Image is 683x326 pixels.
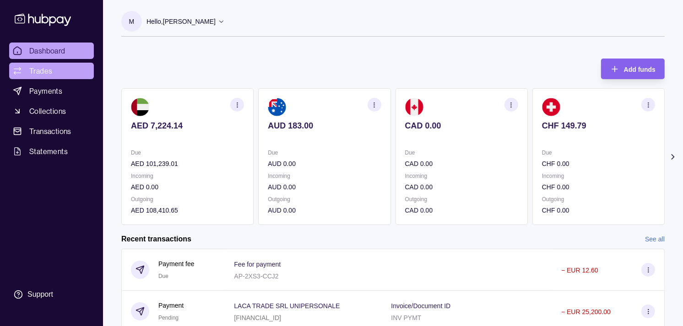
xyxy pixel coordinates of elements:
[9,103,94,119] a: Collections
[601,59,665,79] button: Add funds
[542,194,655,204] p: Outgoing
[542,159,655,169] p: CHF 0.00
[29,146,68,157] span: Statements
[131,171,244,181] p: Incoming
[542,148,655,158] p: Due
[29,86,62,96] span: Payments
[561,308,611,315] p: − EUR 25,200.00
[405,194,518,204] p: Outgoing
[234,273,278,280] p: AP-2XS3-CCJ2
[158,315,179,321] span: Pending
[268,98,286,116] img: au
[9,123,94,139] a: Transactions
[268,171,381,181] p: Incoming
[405,121,518,131] p: CAD 0.00
[27,289,53,299] div: Support
[268,159,381,169] p: AUD 0.00
[131,98,149,116] img: ae
[29,126,71,137] span: Transactions
[645,234,665,244] a: See all
[158,259,195,269] p: Payment fee
[131,194,244,204] p: Outgoing
[405,98,423,116] img: ca
[9,285,94,304] a: Support
[121,234,191,244] h2: Recent transactions
[405,159,518,169] p: CAD 0.00
[542,205,655,215] p: CHF 0.00
[268,194,381,204] p: Outgoing
[158,300,184,310] p: Payment
[29,45,65,56] span: Dashboard
[561,267,598,274] p: − EUR 12.60
[9,83,94,99] a: Payments
[9,43,94,59] a: Dashboard
[29,106,66,117] span: Collections
[131,121,244,131] p: AED 7,224.14
[129,16,135,27] p: M
[268,205,381,215] p: AUD 0.00
[542,98,560,116] img: ch
[405,182,518,192] p: CAD 0.00
[234,261,281,268] p: Fee for payment
[9,63,94,79] a: Trades
[391,314,421,321] p: INV PYMT
[29,65,52,76] span: Trades
[542,121,655,131] p: CHF 149.79
[405,205,518,215] p: CAD 0.00
[624,66,656,73] span: Add funds
[542,171,655,181] p: Incoming
[158,273,168,279] span: Due
[268,121,381,131] p: AUD 183.00
[234,302,340,310] p: LACA TRADE SRL UNIPERSONALE
[131,148,244,158] p: Due
[268,182,381,192] p: AUD 0.00
[131,182,244,192] p: AED 0.00
[405,171,518,181] p: Incoming
[268,148,381,158] p: Due
[131,159,244,169] p: AED 101,239.01
[391,302,450,310] p: Invoice/Document ID
[9,143,94,160] a: Statements
[146,16,216,27] p: Hello, [PERSON_NAME]
[405,148,518,158] p: Due
[234,314,281,321] p: [FINANCIAL_ID]
[131,205,244,215] p: AED 108,410.65
[542,182,655,192] p: CHF 0.00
